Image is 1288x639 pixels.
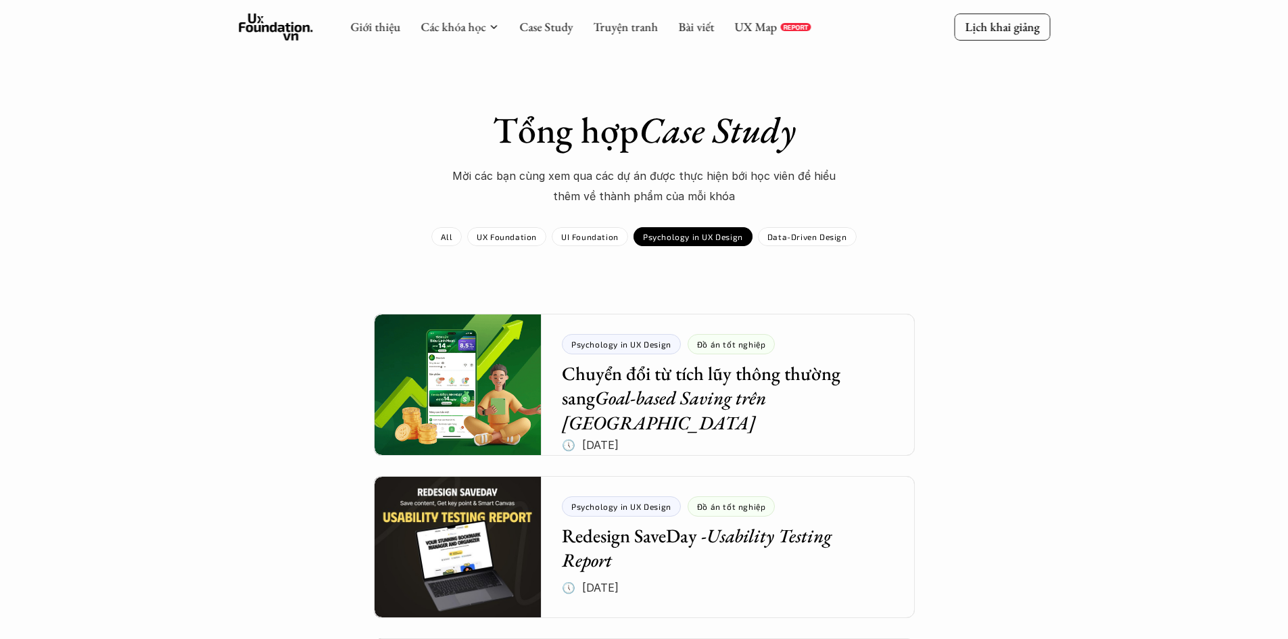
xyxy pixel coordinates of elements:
[431,227,462,246] a: All
[758,227,857,246] a: Data-Driven Design
[634,227,753,246] a: Psychology in UX Design
[519,19,573,34] a: Case Study
[965,19,1039,34] p: Lịch khai giảng
[421,19,485,34] a: Các khóa học
[374,314,915,456] a: Psychology in UX DesignĐồ án tốt nghiệpChuyển đổi từ tích lũy thông thường sangGoal-based Saving ...
[678,19,714,34] a: Bài viết
[639,106,796,153] em: Case Study
[767,232,847,241] p: Data-Driven Design
[477,232,537,241] p: UX Foundation
[643,232,743,241] p: Psychology in UX Design
[467,227,546,246] a: UX Foundation
[561,232,619,241] p: UI Foundation
[408,108,881,152] h1: Tổng hợp
[442,166,847,207] p: Mời các bạn cùng xem qua các dự án được thực hiện bới học viên để hiểu thêm về thành phẩm của mỗi...
[350,19,400,34] a: Giới thiệu
[783,23,808,31] p: REPORT
[954,14,1050,40] a: Lịch khai giảng
[593,19,658,34] a: Truyện tranh
[441,232,452,241] p: All
[552,227,628,246] a: UI Foundation
[374,476,915,618] a: Psychology in UX DesignĐồ án tốt nghiệpRedesign SaveDay -Usability Testing Report🕔 [DATE]
[734,19,777,34] a: UX Map
[780,23,811,31] a: REPORT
